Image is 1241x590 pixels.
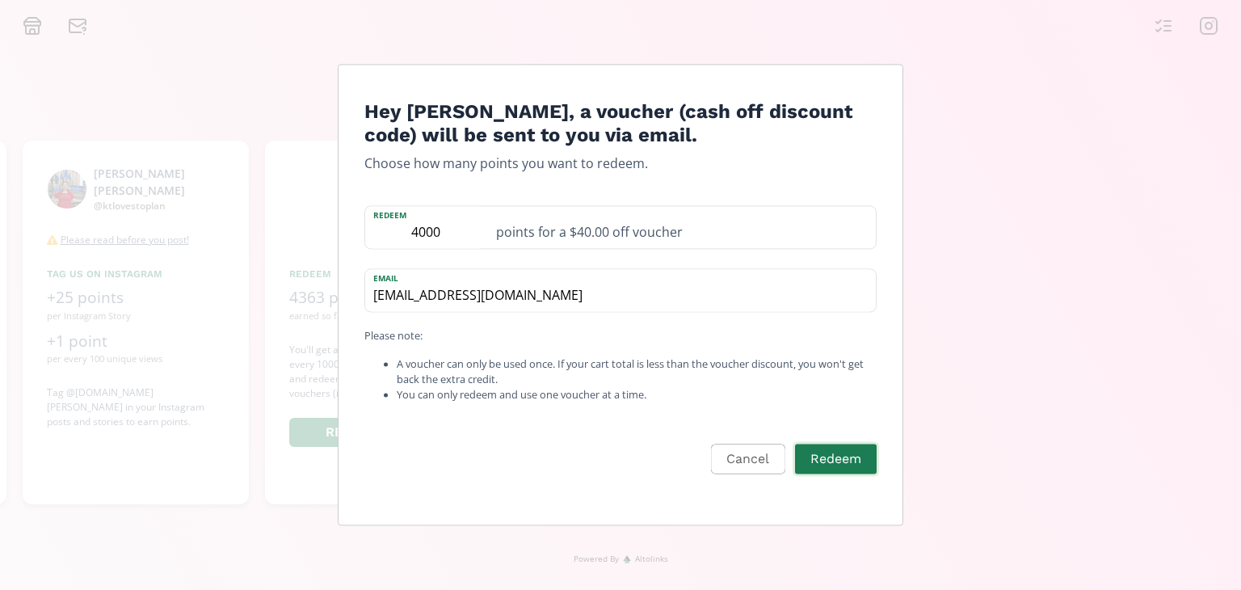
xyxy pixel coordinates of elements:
[397,356,877,387] li: A voucher can only be used once. If your cart total is less than the voucher discount, you won't ...
[397,388,877,403] li: You can only redeem and use one voucher at a time.
[364,328,877,343] p: Please note:
[364,154,877,173] p: Choose how many points you want to redeem.
[711,445,785,474] button: Cancel
[365,269,860,284] label: email
[793,442,879,477] button: Redeem
[365,206,486,221] label: Redeem
[338,64,903,525] div: Edit Program
[364,100,877,147] h4: Hey [PERSON_NAME], a voucher (cash off discount code) will be sent to you via email.
[486,206,876,248] div: points for a $40.00 off voucher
